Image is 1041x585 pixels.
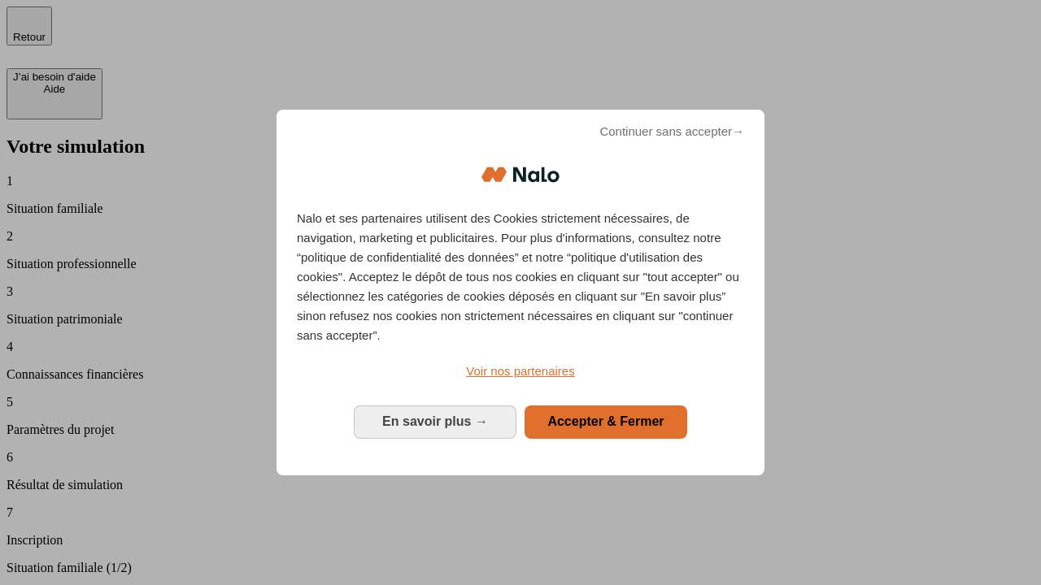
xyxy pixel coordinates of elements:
[481,150,560,199] img: Logo
[297,209,744,345] p: Nalo et ses partenaires utilisent des Cookies strictement nécessaires, de navigation, marketing e...
[297,362,744,381] a: Voir nos partenaires
[599,122,744,141] span: Continuer sans accepter→
[354,405,516,438] button: En savoir plus: Configurer vos consentements
[382,414,488,428] span: En savoir plus →
[525,405,687,438] button: Accepter & Fermer: Accepter notre traitement des données et fermer
[466,364,574,378] span: Voir nos partenaires
[277,110,764,474] div: Bienvenue chez Nalo Gestion du consentement
[547,414,664,428] span: Accepter & Fermer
